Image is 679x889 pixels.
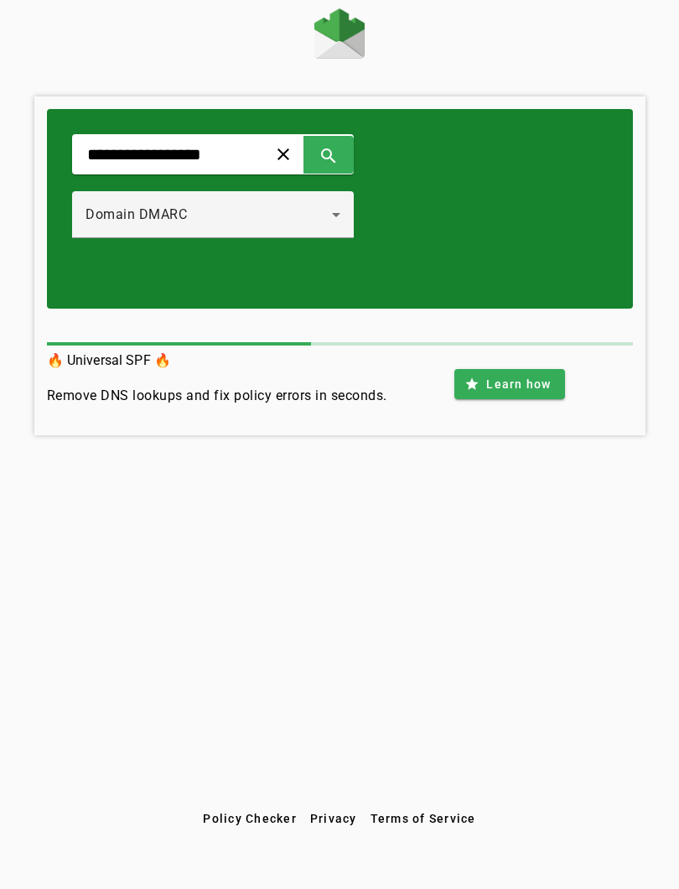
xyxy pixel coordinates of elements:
h3: 🔥 Universal SPF 🔥 [47,349,387,372]
button: Policy Checker [196,803,303,834]
button: Terms of Service [364,803,483,834]
button: Learn how [454,369,564,399]
button: Privacy [303,803,364,834]
span: Learn how [486,376,551,393]
a: Home [314,8,365,63]
span: Terms of Service [371,812,476,825]
span: Domain DMARC [86,206,187,222]
img: Fraudmarc Logo [314,8,365,59]
h4: Remove DNS lookups and fix policy errors in seconds. [47,386,387,406]
span: Policy Checker [203,812,297,825]
span: Privacy [310,812,357,825]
